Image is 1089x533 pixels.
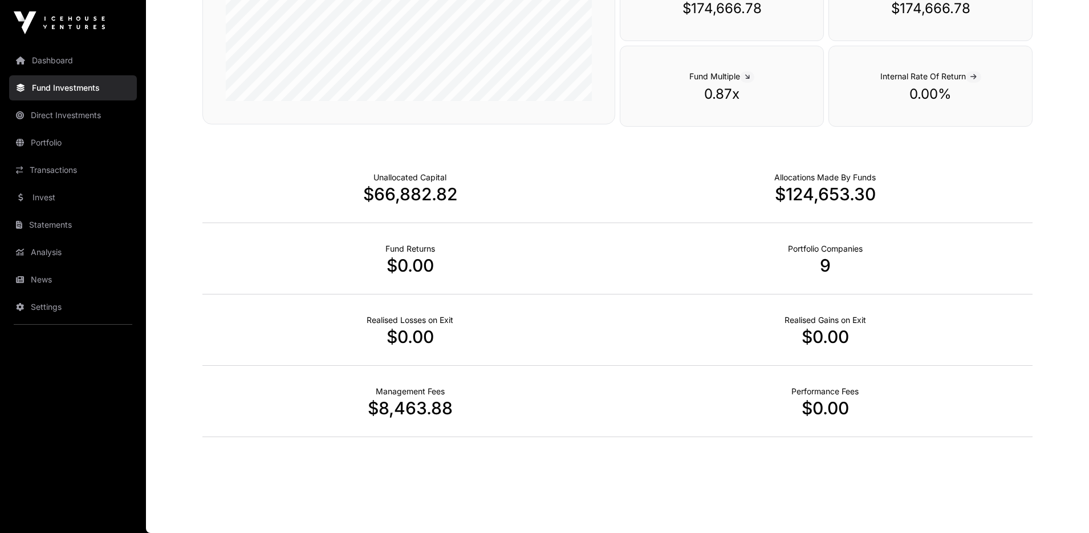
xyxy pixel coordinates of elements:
p: $66,882.82 [202,184,617,204]
p: $0.00 [202,326,617,347]
p: $124,653.30 [617,184,1033,204]
p: 0.87x [643,85,801,103]
p: Capital Deployed Into Companies [774,172,876,183]
a: Direct Investments [9,103,137,128]
a: Fund Investments [9,75,137,100]
p: $0.00 [617,326,1033,347]
p: $0.00 [202,255,617,276]
p: $0.00 [617,398,1033,418]
a: Dashboard [9,48,137,73]
p: Cash not yet allocated [373,172,446,183]
span: Fund Multiple [689,71,754,81]
a: News [9,267,137,292]
p: Net Realised on Positive Exits [785,314,866,326]
p: Net Realised on Negative Exits [367,314,453,326]
p: 0.00% [852,85,1009,103]
a: Settings [9,294,137,320]
img: Icehouse Ventures Logo [14,11,105,34]
p: Realised Returns from Funds [385,243,435,255]
a: Portfolio [9,130,137,155]
span: Internal Rate Of Return [880,71,981,81]
p: Fund Performance Fees (Carry) incurred to date [791,386,859,397]
p: Fund Management Fees incurred to date [376,386,445,397]
a: Transactions [9,158,137,183]
p: Number of Companies Deployed Into [788,243,863,255]
a: Analysis [9,240,137,265]
a: Invest [9,185,137,210]
p: 9 [617,255,1033,276]
a: Statements [9,212,137,237]
p: $8,463.88 [202,398,617,418]
iframe: Chat Widget [1032,478,1089,533]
